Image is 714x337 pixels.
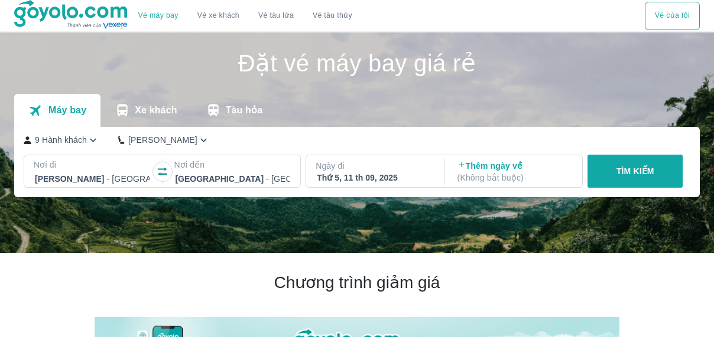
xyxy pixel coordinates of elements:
[174,159,291,171] p: Nơi đến
[118,134,210,146] button: [PERSON_NAME]
[128,134,197,146] p: [PERSON_NAME]
[249,2,303,30] a: Vé tàu lửa
[138,11,178,20] a: Vé máy bay
[457,160,572,184] p: Thêm ngày về
[616,165,654,177] p: TÌM KIẾM
[48,104,86,116] p: Máy bay
[34,159,151,171] p: Nơi đi
[14,51,700,75] h1: Đặt vé máy bay giá rẻ
[645,2,700,30] div: choose transportation mode
[316,160,433,172] p: Ngày đi
[226,104,263,116] p: Tàu hỏa
[317,172,431,184] div: Thứ 5, 11 th 09, 2025
[35,134,87,146] p: 9 Hành khách
[645,2,700,30] button: Vé của tôi
[135,104,177,116] p: Xe khách
[197,11,239,20] a: Vé xe khách
[14,94,277,127] div: transportation tabs
[303,2,362,30] button: Vé tàu thủy
[95,272,619,293] h2: Chương trình giảm giá
[24,134,99,146] button: 9 Hành khách
[457,172,572,184] p: ( Không bắt buộc )
[129,2,362,30] div: choose transportation mode
[588,155,683,188] button: TÌM KIẾM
